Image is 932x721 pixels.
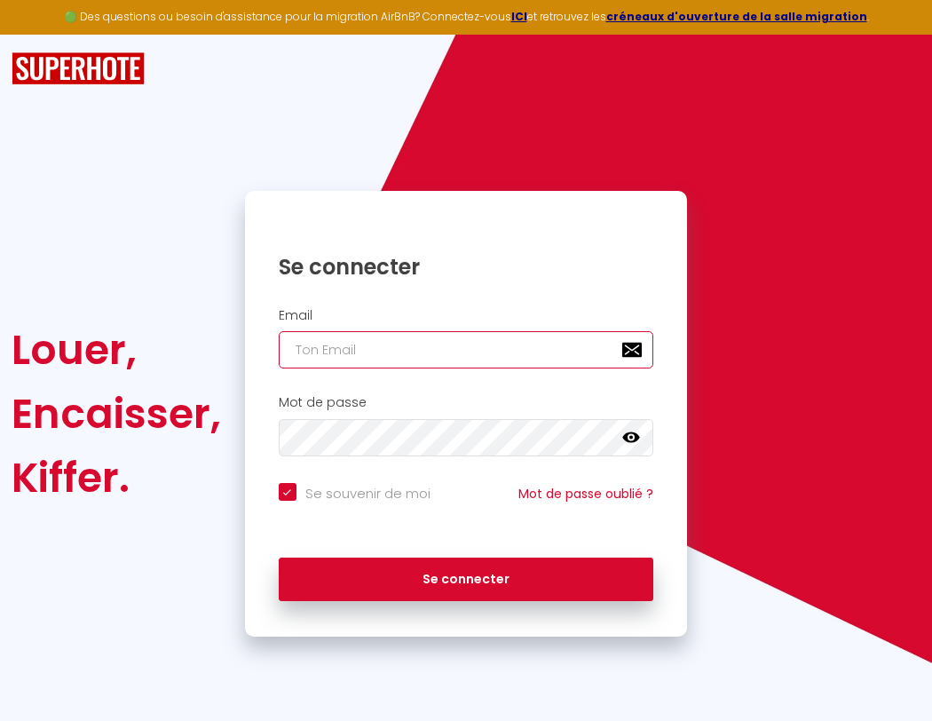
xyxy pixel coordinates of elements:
[279,395,654,410] h2: Mot de passe
[279,331,654,368] input: Ton Email
[12,52,145,85] img: SuperHote logo
[14,7,67,60] button: Ouvrir le widget de chat LiveChat
[518,485,653,503] a: Mot de passe oublié ?
[606,9,867,24] a: créneaux d'ouverture de la salle migration
[511,9,527,24] a: ICI
[12,446,221,510] div: Kiffer.
[279,558,654,602] button: Se connecter
[12,382,221,446] div: Encaisser,
[279,253,654,281] h1: Se connecter
[12,318,221,382] div: Louer,
[279,308,654,323] h2: Email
